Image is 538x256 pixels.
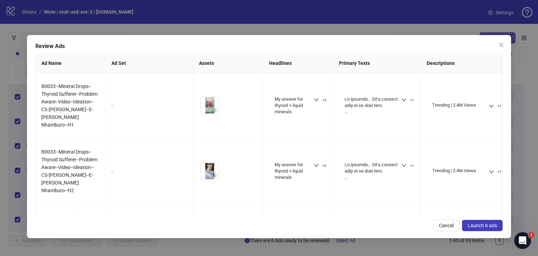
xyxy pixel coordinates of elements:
[41,149,97,193] span: B0033--Mineral Drops--Thyroid Sufferer--Problem Aware--Video--Ideation--CS-[PERSON_NAME]--E-[PERS...
[399,162,417,170] button: +1
[529,232,534,238] span: 1
[41,83,97,128] span: B0033--Mineral Drops--Thyroid Sufferer--Problem Aware--Video--Ideation--CS-[PERSON_NAME]--E-[PERS...
[201,162,219,180] img: Asset 1
[333,54,421,73] th: Primary Texts
[210,106,219,114] button: Preview
[314,97,319,102] span: down
[410,164,414,168] span: +1
[345,96,401,115] div: Lo ipsumdo… Sit'a consect adip el se doei tem. In utlaboree dolo ma al enim adm V quis no exe ul ...
[36,54,106,73] th: Ad Name
[345,162,401,181] div: Lo ipsumdo… Sit'a consect adip el se doei tem. In utlaboree dolo ma al enim adm V quis no exe ul ...
[496,39,507,50] button: Close
[201,97,219,114] img: Asset 1
[421,54,509,73] th: Descriptions
[433,220,459,231] button: Cancel
[210,171,219,180] button: Preview
[311,162,329,170] button: +3
[432,168,476,174] div: Trending | 2.4M Views
[489,104,494,109] span: down
[314,163,319,168] span: down
[497,104,502,108] span: +1
[311,96,329,105] button: +3
[35,42,503,50] div: Review Ads
[111,102,187,109] div: -
[263,54,333,73] th: Headlines
[401,163,406,168] span: down
[486,102,504,110] button: +1
[322,164,326,168] span: +3
[514,232,531,249] iframe: Intercom live chat
[399,96,417,105] button: +1
[111,167,187,175] div: -
[212,108,217,113] span: eye
[322,98,326,102] span: +3
[497,170,502,174] span: +1
[432,102,476,108] div: Trending | 2.4M Views
[462,220,503,231] button: Launch 6 ads
[439,223,454,228] span: Cancel
[498,42,504,48] span: close
[275,162,313,181] div: My answer for thyroid + liquid minerals
[193,54,263,73] th: Assets
[212,173,217,178] span: eye
[468,223,497,228] span: Launch 6 ads
[489,169,494,174] span: down
[106,54,193,73] th: Ad Set
[275,96,313,115] div: My answer for thyroid + liquid minerals
[401,97,406,102] span: down
[410,98,414,102] span: +1
[486,168,504,176] button: +1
